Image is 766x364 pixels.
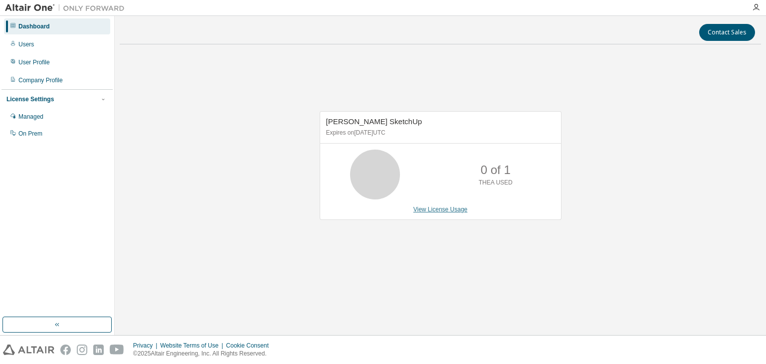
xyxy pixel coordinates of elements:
[18,58,50,66] div: User Profile
[93,345,104,355] img: linkedin.svg
[18,22,50,30] div: Dashboard
[18,40,34,48] div: Users
[160,342,226,350] div: Website Terms of Use
[226,342,274,350] div: Cookie Consent
[133,342,160,350] div: Privacy
[5,3,130,13] img: Altair One
[479,179,513,187] p: THEA USED
[18,113,43,121] div: Managed
[6,95,54,103] div: License Settings
[3,345,54,355] img: altair_logo.svg
[481,162,511,179] p: 0 of 1
[133,350,275,358] p: © 2025 Altair Engineering, Inc. All Rights Reserved.
[699,24,755,41] button: Contact Sales
[413,206,468,213] a: View License Usage
[77,345,87,355] img: instagram.svg
[18,76,63,84] div: Company Profile
[60,345,71,355] img: facebook.svg
[326,129,553,137] p: Expires on [DATE] UTC
[110,345,124,355] img: youtube.svg
[18,130,42,138] div: On Prem
[326,117,422,126] span: [PERSON_NAME] SketchUp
